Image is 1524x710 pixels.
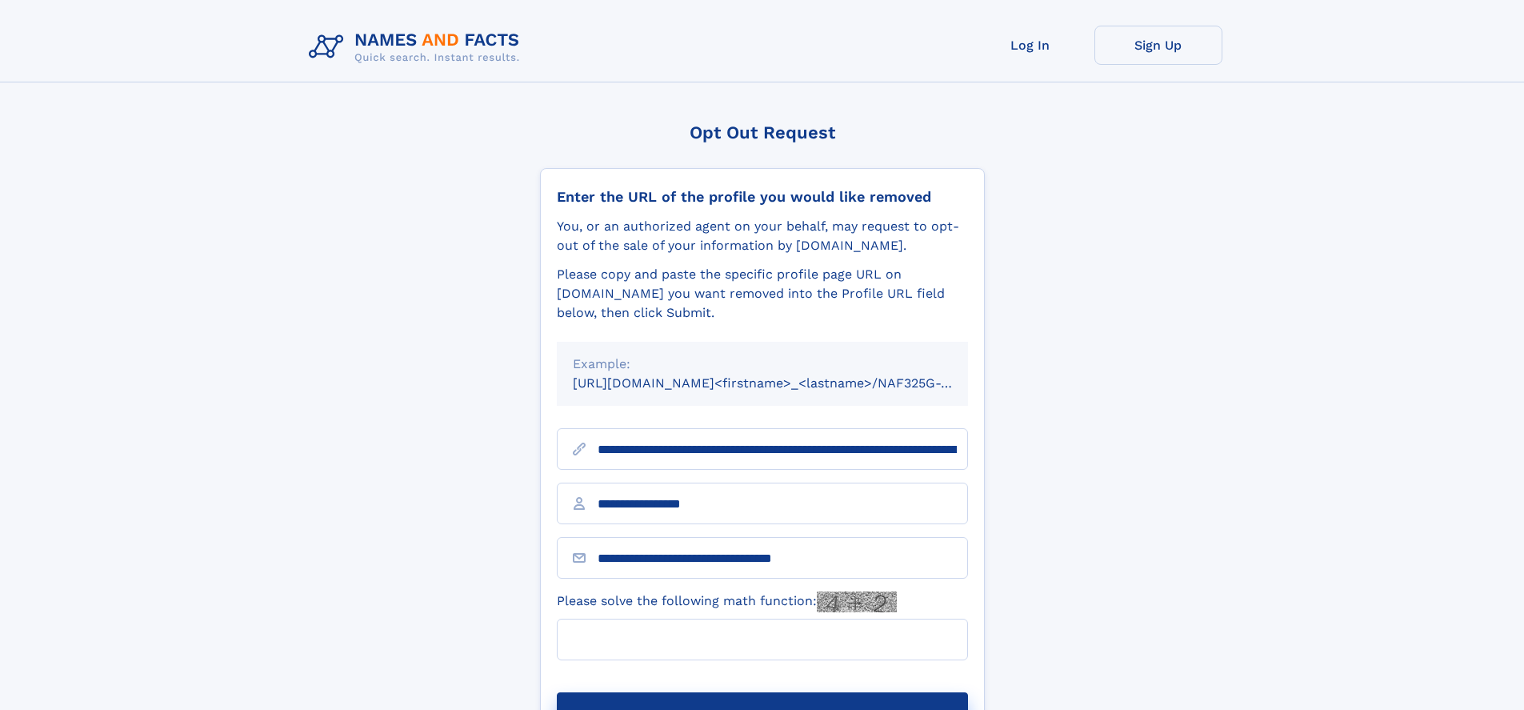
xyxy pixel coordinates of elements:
[557,217,968,255] div: You, or an authorized agent on your behalf, may request to opt-out of the sale of your informatio...
[966,26,1094,65] a: Log In
[573,355,952,374] div: Example:
[557,188,968,206] div: Enter the URL of the profile you would like removed
[557,592,897,612] label: Please solve the following math function:
[302,26,533,69] img: Logo Names and Facts
[540,122,985,142] div: Opt Out Request
[573,375,998,391] small: [URL][DOMAIN_NAME]<firstname>_<lastname>/NAF325G-xxxxxxxx
[557,265,968,323] div: Please copy and paste the specific profile page URL on [DOMAIN_NAME] you want removed into the Pr...
[1094,26,1222,65] a: Sign Up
